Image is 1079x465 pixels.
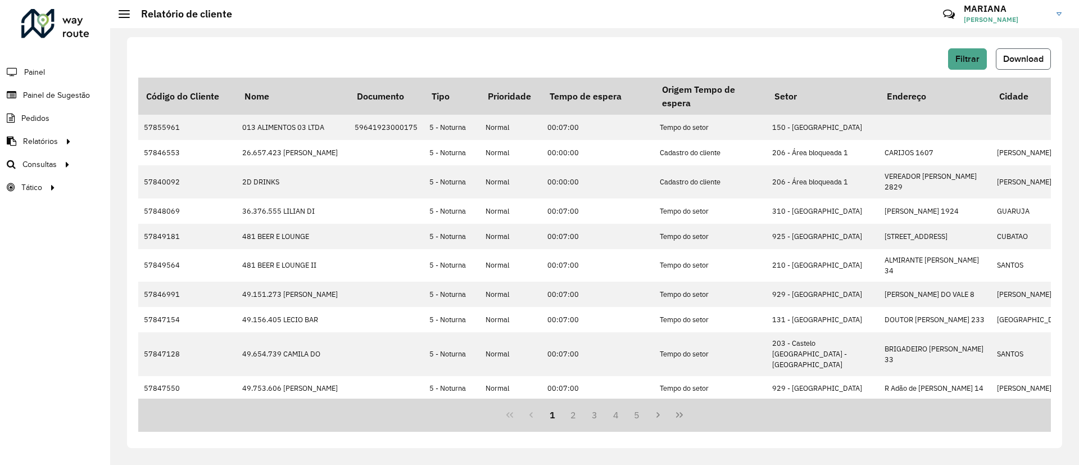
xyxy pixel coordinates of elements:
[138,332,237,376] td: 57847128
[767,376,879,401] td: 929 - [GEOGRAPHIC_DATA]
[480,376,542,401] td: Normal
[424,249,480,282] td: 5 - Noturna
[647,404,669,426] button: Next Page
[767,140,879,165] td: 206 - Área bloqueada 1
[24,66,45,78] span: Painel
[542,115,654,140] td: 00:07:00
[22,159,57,170] span: Consultas
[480,140,542,165] td: Normal
[627,404,648,426] button: 5
[542,140,654,165] td: 00:00:00
[480,198,542,224] td: Normal
[767,332,879,376] td: 203 - Castelo [GEOGRAPHIC_DATA] - [GEOGRAPHIC_DATA]
[767,307,879,332] td: 131 - [GEOGRAPHIC_DATA]
[23,136,58,147] span: Relatórios
[138,140,237,165] td: 57846553
[138,115,237,140] td: 57855961
[879,282,991,307] td: [PERSON_NAME] DO VALE 8
[237,115,349,140] td: 013 ALIMENTOS 03 LTDA
[563,404,584,426] button: 2
[542,404,563,426] button: 1
[237,307,349,332] td: 49.156.405 LECIO BAR
[767,198,879,224] td: 310 - [GEOGRAPHIC_DATA]
[654,332,767,376] td: Tempo do setor
[424,282,480,307] td: 5 - Noturna
[542,78,654,115] th: Tempo de espera
[542,249,654,282] td: 00:07:00
[879,332,991,376] td: BRIGADEIRO [PERSON_NAME] 33
[542,332,654,376] td: 00:07:00
[424,140,480,165] td: 5 - Noturna
[480,249,542,282] td: Normal
[879,140,991,165] td: CARIJOS 1607
[21,112,49,124] span: Pedidos
[879,78,991,115] th: Endereço
[480,78,542,115] th: Prioridade
[23,89,90,101] span: Painel de Sugestão
[480,115,542,140] td: Normal
[424,198,480,224] td: 5 - Noturna
[138,198,237,224] td: 57848069
[767,224,879,249] td: 925 - [GEOGRAPHIC_DATA]
[349,78,424,115] th: Documento
[237,224,349,249] td: 481 BEER E LOUNGE
[424,332,480,376] td: 5 - Noturna
[424,376,480,401] td: 5 - Noturna
[605,404,627,426] button: 4
[879,198,991,224] td: [PERSON_NAME] 1924
[879,376,991,401] td: R Adão de [PERSON_NAME] 14
[138,376,237,401] td: 57847550
[542,376,654,401] td: 00:07:00
[937,2,961,26] a: Contato Rápido
[542,224,654,249] td: 00:07:00
[879,165,991,198] td: VEREADOR [PERSON_NAME] 2829
[542,165,654,198] td: 00:00:00
[654,165,767,198] td: Cadastro do cliente
[1003,54,1044,64] span: Download
[542,282,654,307] td: 00:07:00
[955,54,980,64] span: Filtrar
[654,198,767,224] td: Tempo do setor
[237,78,349,115] th: Nome
[767,78,879,115] th: Setor
[424,115,480,140] td: 5 - Noturna
[138,78,237,115] th: Código do Cliente
[767,115,879,140] td: 150 - [GEOGRAPHIC_DATA]
[948,48,987,70] button: Filtrar
[584,404,605,426] button: 3
[237,376,349,401] td: 49.753.606 [PERSON_NAME]
[964,15,1048,25] span: [PERSON_NAME]
[654,307,767,332] td: Tempo do setor
[480,332,542,376] td: Normal
[669,404,690,426] button: Last Page
[424,224,480,249] td: 5 - Noturna
[480,282,542,307] td: Normal
[138,307,237,332] td: 57847154
[964,3,1048,14] h3: MARIANA
[237,249,349,282] td: 481 BEER E LOUNGE II
[654,78,767,115] th: Origem Tempo de espera
[480,165,542,198] td: Normal
[138,224,237,249] td: 57849181
[424,307,480,332] td: 5 - Noturna
[21,182,42,193] span: Tático
[480,224,542,249] td: Normal
[138,165,237,198] td: 57840092
[654,282,767,307] td: Tempo do setor
[654,115,767,140] td: Tempo do setor
[130,8,232,20] h2: Relatório de cliente
[349,115,424,140] td: 59641923000175
[654,224,767,249] td: Tempo do setor
[767,249,879,282] td: 210 - [GEOGRAPHIC_DATA]
[542,307,654,332] td: 00:07:00
[237,165,349,198] td: 2D DRINKS
[138,282,237,307] td: 57846991
[237,198,349,224] td: 36.376.555 LILIAN DI
[879,249,991,282] td: ALMIRANTE [PERSON_NAME] 34
[767,165,879,198] td: 206 - Área bloqueada 1
[654,249,767,282] td: Tempo do setor
[237,140,349,165] td: 26.657.423 [PERSON_NAME]
[879,224,991,249] td: [STREET_ADDRESS]
[996,48,1051,70] button: Download
[654,140,767,165] td: Cadastro do cliente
